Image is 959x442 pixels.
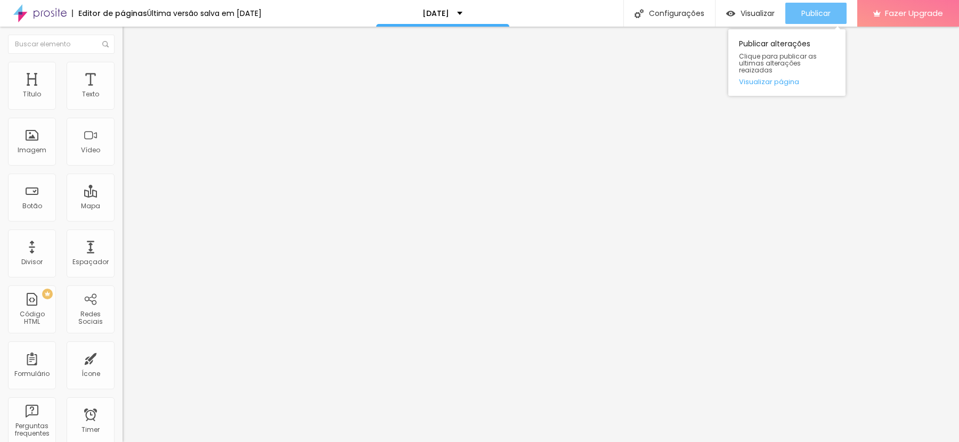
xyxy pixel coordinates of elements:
img: Icone [102,41,109,47]
img: Icone [635,9,644,18]
div: Timer [82,426,100,433]
div: Redes Sociais [69,310,111,326]
div: Vídeo [81,146,100,154]
div: Publicar alterações [728,29,846,96]
span: Publicar [801,9,831,18]
p: [DATE] [422,10,449,17]
iframe: Editor [123,27,959,442]
div: Texto [82,91,99,98]
button: Visualizar [716,3,785,24]
div: Perguntas frequentes [11,422,53,438]
img: view-1.svg [726,9,735,18]
div: Divisor [21,258,43,266]
div: Botão [22,202,42,210]
div: Última versão salva em [DATE] [147,10,262,17]
button: Publicar [785,3,847,24]
div: Editor de páginas [72,10,147,17]
div: Imagem [18,146,46,154]
input: Buscar elemento [8,35,115,54]
div: Formulário [14,370,50,378]
span: Clique para publicar as ultimas alterações reaizadas [739,53,835,74]
div: Ícone [82,370,100,378]
div: Código HTML [11,310,53,326]
div: Título [23,91,41,98]
span: Fazer Upgrade [885,9,943,18]
span: Visualizar [741,9,775,18]
div: Espaçador [72,258,109,266]
div: Mapa [81,202,100,210]
a: Visualizar página [739,78,835,85]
